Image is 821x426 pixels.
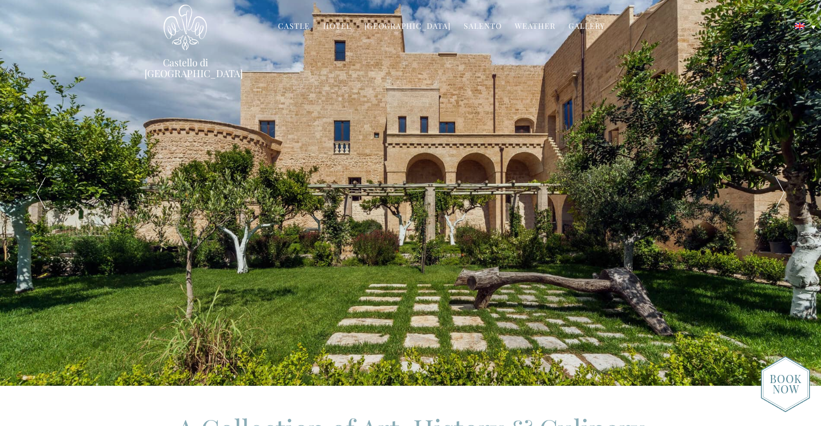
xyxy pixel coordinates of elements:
[163,4,207,51] img: Castello di Ugento
[278,21,310,33] a: Castle
[795,23,805,29] img: English
[761,356,810,412] img: new-booknow.png
[569,21,605,33] a: Gallery
[515,21,555,33] a: Weather
[144,57,226,79] a: Castello di [GEOGRAPHIC_DATA]
[364,21,451,33] a: [GEOGRAPHIC_DATA]
[323,21,351,33] a: Hotel
[464,21,502,33] a: Salento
